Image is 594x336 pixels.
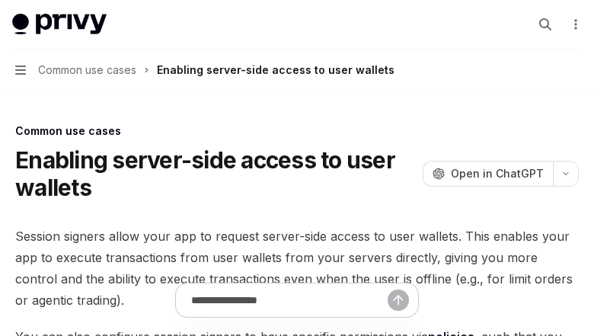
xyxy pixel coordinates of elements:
span: Open in ChatGPT [451,166,544,181]
button: Send message [388,290,409,311]
button: Open search [533,12,557,37]
span: Session signers allow your app to request server-side access to user wallets. This enables your a... [15,226,579,311]
button: More actions [567,14,582,35]
div: Common use cases [15,123,579,139]
span: Common use cases [38,61,136,79]
h1: Enabling server-side access to user wallets [15,146,417,201]
input: Ask a question... [191,283,388,317]
div: Enabling server-side access to user wallets [157,61,394,79]
button: Open in ChatGPT [423,161,553,187]
img: light logo [12,14,107,35]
